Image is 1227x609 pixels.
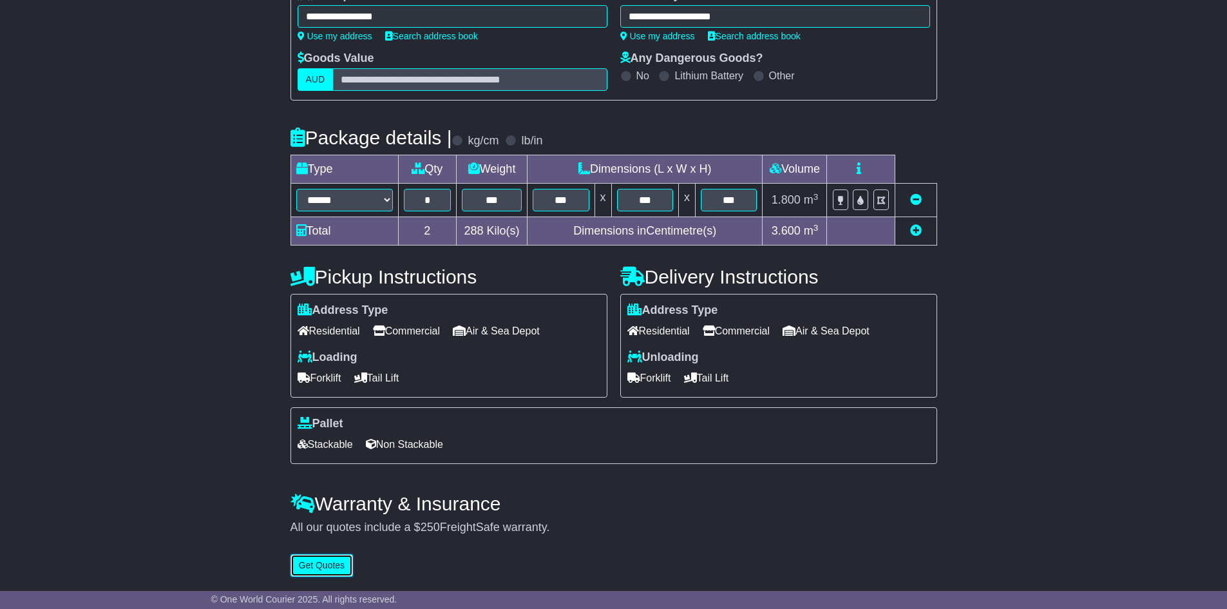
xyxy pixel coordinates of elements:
[620,266,937,287] h4: Delivery Instructions
[298,321,360,341] span: Residential
[298,68,334,91] label: AUD
[298,434,353,454] span: Stackable
[813,192,819,202] sup: 3
[354,368,399,388] span: Tail Lift
[298,52,374,66] label: Goods Value
[910,224,922,237] a: Add new item
[453,321,540,341] span: Air & Sea Depot
[298,368,341,388] span: Forklift
[684,368,729,388] span: Tail Lift
[421,521,440,534] span: 250
[627,304,718,318] label: Address Type
[290,493,937,514] h4: Warranty & Insurance
[627,351,699,365] label: Unloading
[620,52,763,66] label: Any Dangerous Goods?
[620,31,695,41] a: Use my address
[813,223,819,233] sup: 3
[804,193,819,206] span: m
[298,417,343,431] label: Pallet
[298,351,357,365] label: Loading
[772,193,801,206] span: 1.800
[468,134,499,148] label: kg/cm
[398,155,457,184] td: Qty
[290,521,937,535] div: All our quotes include a $ FreightSafe warranty.
[783,321,870,341] span: Air & Sea Depot
[627,321,690,341] span: Residential
[528,155,763,184] td: Dimensions (L x W x H)
[636,70,649,82] label: No
[211,594,397,604] span: © One World Courier 2025. All rights reserved.
[290,554,354,577] button: Get Quotes
[290,127,452,148] h4: Package details |
[366,434,443,454] span: Non Stackable
[674,70,743,82] label: Lithium Battery
[678,184,695,217] td: x
[769,70,795,82] label: Other
[627,368,671,388] span: Forklift
[703,321,770,341] span: Commercial
[521,134,542,148] label: lb/in
[290,155,398,184] td: Type
[594,184,611,217] td: x
[398,217,457,246] td: 2
[528,217,763,246] td: Dimensions in Centimetre(s)
[290,217,398,246] td: Total
[464,224,484,237] span: 288
[772,224,801,237] span: 3.600
[910,193,922,206] a: Remove this item
[804,224,819,237] span: m
[763,155,827,184] td: Volume
[457,217,528,246] td: Kilo(s)
[385,31,478,41] a: Search address book
[290,266,607,287] h4: Pickup Instructions
[708,31,801,41] a: Search address book
[298,31,372,41] a: Use my address
[457,155,528,184] td: Weight
[298,304,388,318] label: Address Type
[373,321,440,341] span: Commercial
